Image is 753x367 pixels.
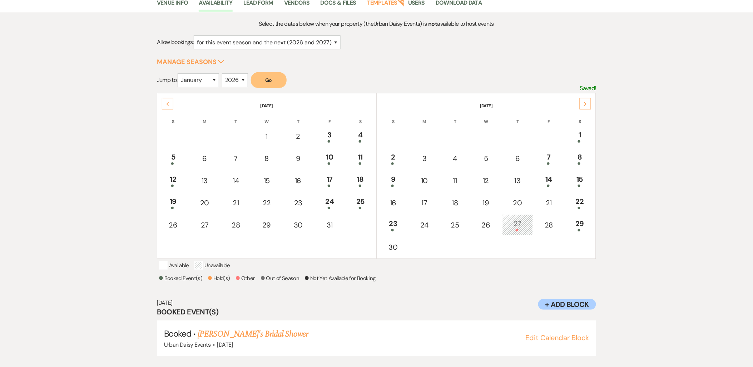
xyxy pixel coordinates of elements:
[413,175,436,186] div: 10
[534,110,564,125] th: F
[305,274,375,283] p: Not Yet Available for Booking
[198,328,308,341] a: [PERSON_NAME]'s Bridal Shower
[502,110,533,125] th: T
[471,110,501,125] th: W
[236,274,255,283] p: Other
[346,110,375,125] th: S
[475,175,497,186] div: 12
[159,274,202,283] p: Booked Event(s)
[287,153,310,164] div: 9
[475,220,497,230] div: 26
[193,197,216,208] div: 20
[444,153,466,164] div: 4
[413,197,436,208] div: 17
[157,59,224,65] button: Manage Seasons
[158,110,188,125] th: S
[440,110,470,125] th: T
[350,174,371,187] div: 18
[225,197,247,208] div: 21
[193,153,216,164] div: 6
[428,20,437,28] strong: not
[256,153,278,164] div: 8
[193,220,216,230] div: 27
[378,110,409,125] th: S
[382,197,405,208] div: 16
[252,110,282,125] th: W
[444,220,466,230] div: 25
[350,129,371,143] div: 4
[251,72,287,88] button: Go
[382,174,405,187] div: 9
[413,153,436,164] div: 3
[350,196,371,209] div: 25
[212,19,541,29] p: Select the dates below when your property (the Urban Daisy Events ) is available to host events
[318,174,341,187] div: 17
[314,110,345,125] th: F
[569,174,591,187] div: 15
[475,153,497,164] div: 5
[287,220,310,230] div: 30
[164,341,210,348] span: Urban Daisy Events
[193,175,216,186] div: 13
[318,196,341,209] div: 24
[157,299,596,307] h6: [DATE]
[318,129,341,143] div: 3
[569,129,591,143] div: 1
[382,152,405,165] div: 2
[580,84,596,93] p: Saved!
[287,175,310,186] div: 16
[256,175,278,186] div: 15
[164,328,191,339] span: Booked
[538,152,560,165] div: 7
[525,334,589,341] button: Edit Calendar Block
[225,220,247,230] div: 28
[158,94,376,109] th: [DATE]
[256,131,278,142] div: 1
[382,242,405,253] div: 30
[208,274,230,283] p: Hold(s)
[221,110,251,125] th: T
[569,152,591,165] div: 8
[538,299,596,310] button: + Add Block
[538,220,560,230] div: 28
[162,174,184,187] div: 12
[157,76,178,84] span: Jump to:
[256,197,278,208] div: 22
[506,153,529,164] div: 6
[261,274,299,283] p: Out of Season
[506,175,529,186] div: 13
[569,218,591,231] div: 29
[413,220,436,230] div: 24
[283,110,314,125] th: T
[318,152,341,165] div: 10
[506,218,529,231] div: 27
[217,341,233,348] span: [DATE]
[162,220,184,230] div: 26
[225,175,247,186] div: 14
[350,152,371,165] div: 11
[506,197,529,208] div: 20
[565,110,595,125] th: S
[189,110,220,125] th: M
[157,39,194,46] span: Allow bookings:
[444,197,466,208] div: 18
[162,196,184,209] div: 19
[538,197,560,208] div: 21
[444,175,466,186] div: 11
[475,197,497,208] div: 19
[256,220,278,230] div: 29
[287,131,310,142] div: 2
[318,220,341,230] div: 31
[287,197,310,208] div: 23
[194,261,230,270] p: Unavailable
[569,196,591,209] div: 22
[382,218,405,231] div: 23
[225,153,247,164] div: 7
[159,261,189,270] p: Available
[162,152,184,165] div: 5
[410,110,440,125] th: M
[157,307,596,317] h3: Booked Event(s)
[538,174,560,187] div: 14
[378,94,595,109] th: [DATE]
